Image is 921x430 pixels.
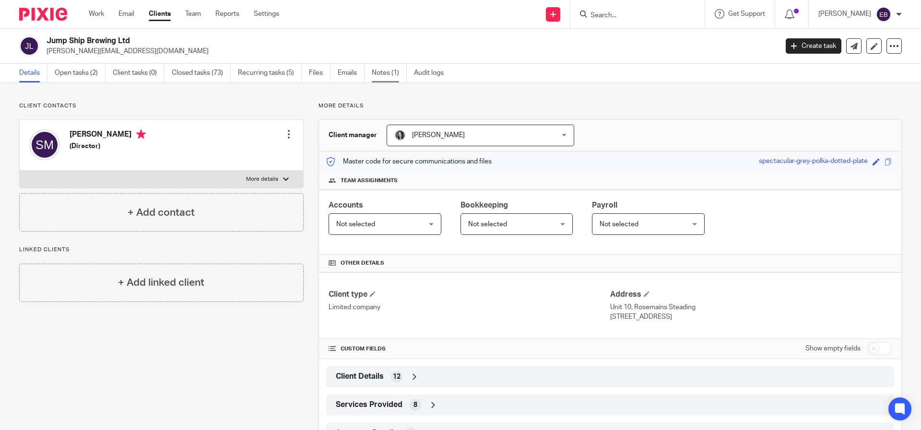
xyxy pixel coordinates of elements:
[70,141,146,151] h5: (Director)
[47,36,626,46] h2: Jump Ship Brewing Ltd
[412,132,465,139] span: [PERSON_NAME]
[238,64,302,82] a: Recurring tasks (5)
[610,312,892,322] p: [STREET_ADDRESS]
[309,64,331,82] a: Files
[413,400,417,410] span: 8
[876,7,891,22] img: svg%3E
[341,177,398,185] span: Team assignments
[610,302,892,312] p: Unit 10, Rosemains Steading
[47,46,771,56] p: [PERSON_NAME][EMAIL_ADDRESS][DOMAIN_NAME]
[70,129,146,141] h4: [PERSON_NAME]
[172,64,231,82] a: Closed tasks (73)
[149,9,171,19] a: Clients
[460,201,508,209] span: Bookkeeping
[818,9,871,19] p: [PERSON_NAME]
[372,64,407,82] a: Notes (1)
[136,129,146,139] i: Primary
[118,275,204,290] h4: + Add linked client
[326,157,492,166] p: Master code for secure communications and files
[329,201,363,209] span: Accounts
[19,64,47,82] a: Details
[19,102,304,110] p: Client contacts
[728,11,765,17] span: Get Support
[338,64,365,82] a: Emails
[336,400,402,410] span: Services Provided
[319,102,902,110] p: More details
[29,129,60,160] img: svg%3E
[329,302,610,312] p: Limited company
[336,221,375,228] span: Not selected
[329,130,377,140] h3: Client manager
[89,9,104,19] a: Work
[329,290,610,300] h4: Client type
[341,259,384,267] span: Other details
[414,64,451,82] a: Audit logs
[468,221,507,228] span: Not selected
[394,129,406,141] img: brodie%203%20small.jpg
[19,36,39,56] img: svg%3E
[185,9,201,19] a: Team
[118,9,134,19] a: Email
[19,8,67,21] img: Pixie
[590,12,676,20] input: Search
[805,344,861,353] label: Show empty fields
[254,9,279,19] a: Settings
[246,175,278,183] p: More details
[786,38,841,54] a: Create task
[592,201,617,209] span: Payroll
[55,64,106,82] a: Open tasks (2)
[759,156,868,167] div: spectacular-grey-polka-dotted-plate
[600,221,638,228] span: Not selected
[336,372,384,382] span: Client Details
[393,372,401,382] span: 12
[610,290,892,300] h4: Address
[215,9,239,19] a: Reports
[329,345,610,353] h4: CUSTOM FIELDS
[128,205,195,220] h4: + Add contact
[19,246,304,254] p: Linked clients
[113,64,165,82] a: Client tasks (0)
